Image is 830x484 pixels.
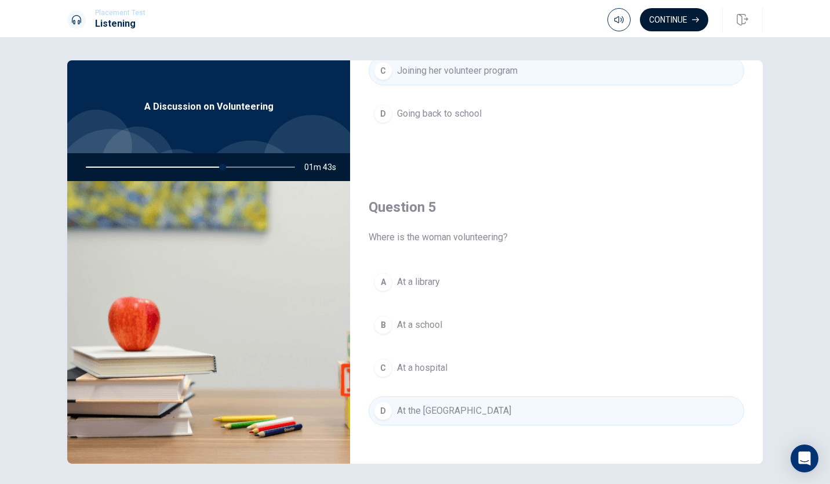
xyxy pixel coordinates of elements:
[374,104,392,123] div: D
[369,353,744,382] button: CAt a hospital
[67,181,350,464] img: A Discussion on Volunteering
[374,359,392,377] div: C
[95,9,145,17] span: Placement Test
[369,56,744,85] button: CJoining her volunteer program
[374,402,392,420] div: D
[397,361,447,375] span: At a hospital
[397,107,482,121] span: Going back to school
[369,99,744,128] button: DGoing back to school
[369,268,744,297] button: AAt a library
[397,275,440,289] span: At a library
[144,100,274,114] span: A Discussion on Volunteering
[369,198,744,216] h4: Question 5
[374,273,392,291] div: A
[304,153,345,181] span: 01m 43s
[791,445,818,472] div: Open Intercom Messenger
[374,62,392,80] div: C
[369,310,744,339] button: BAt a school
[397,318,442,332] span: At a school
[397,64,518,78] span: Joining her volunteer program
[640,8,708,31] button: Continue
[369,230,744,244] span: Where is the woman volunteering?
[374,316,392,334] div: B
[397,404,511,418] span: At the [GEOGRAPHIC_DATA]
[369,396,744,425] button: DAt the [GEOGRAPHIC_DATA]
[95,17,145,31] h1: Listening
